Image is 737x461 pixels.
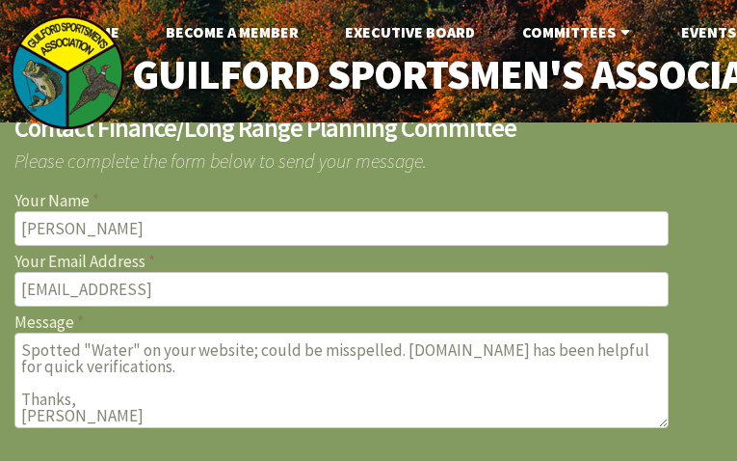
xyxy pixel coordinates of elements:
[14,272,669,307] input: Your Email Address
[10,14,125,130] img: logo_sm.png
[507,13,650,51] a: Committees
[14,211,669,246] input: Your Name
[150,13,314,51] a: Become A Member
[329,13,490,51] a: Executive Board
[62,13,135,51] a: Home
